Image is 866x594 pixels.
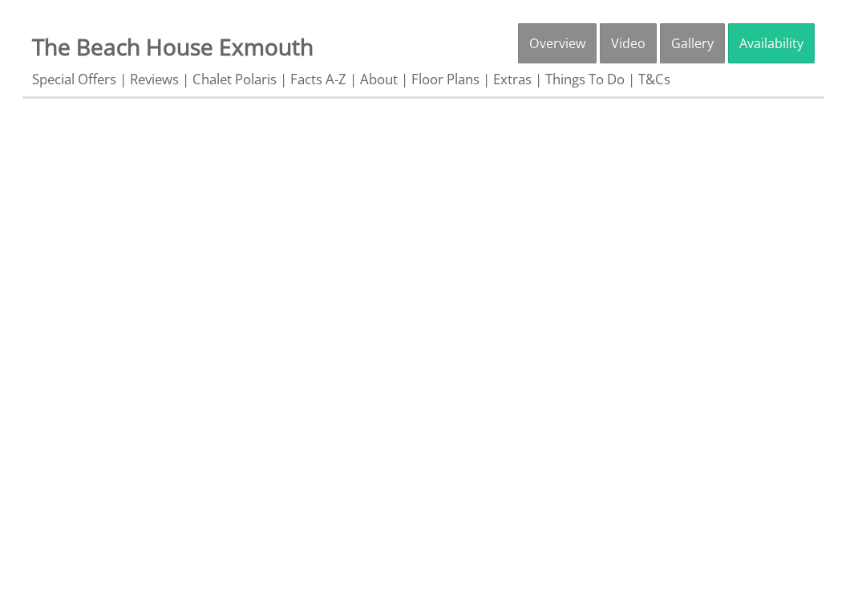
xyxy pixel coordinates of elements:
[192,70,277,88] a: Chalet Polaris
[728,23,815,63] a: Availability
[130,70,179,88] a: Reviews
[360,70,398,88] a: About
[493,70,532,88] a: Extras
[518,23,597,63] a: Overview
[32,70,116,88] a: Special Offers
[32,31,314,62] a: The Beach House Exmouth
[545,70,625,88] a: Things To Do
[600,23,657,63] a: Video
[290,70,346,88] a: Facts A-Z
[411,70,480,88] a: Floor Plans
[638,70,670,88] a: T&Cs
[660,23,725,63] a: Gallery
